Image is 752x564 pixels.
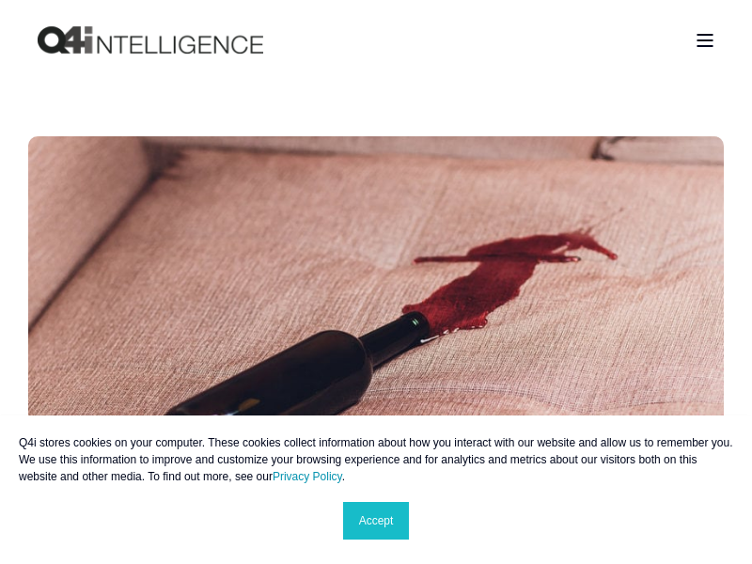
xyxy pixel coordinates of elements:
[686,24,724,56] a: Open Burger Menu
[38,26,263,55] img: Q4intelligence, LLC logo
[19,434,733,485] p: Q4i stores cookies on your computer. These cookies collect information about how you interact wit...
[38,26,263,55] a: Back to Home
[343,502,410,540] a: Accept
[273,470,342,483] a: Privacy Policy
